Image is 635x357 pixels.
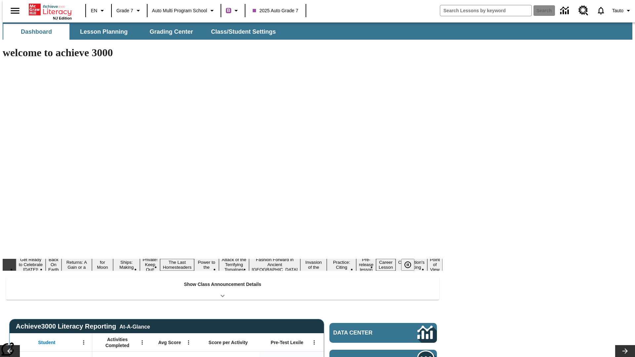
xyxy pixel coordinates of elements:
input: search field [440,5,531,16]
button: Open Menu [184,337,193,347]
span: Achieve3000 Literacy Reporting [16,323,150,330]
span: NJ Edition [53,16,72,20]
button: Slide 13 Pre-release lesson [356,256,376,273]
span: Grading Center [149,28,193,36]
button: Slide 8 Solar Power to the People [194,254,219,276]
span: Data Center [333,330,395,336]
span: Lesson Planning [80,28,128,36]
span: Class/Student Settings [211,28,276,36]
button: Language: EN, Select a language [88,5,109,17]
button: Slide 16 Point of View [427,256,443,273]
button: Slide 14 Career Lesson [376,259,396,271]
a: Notifications [592,2,610,19]
span: Auto Multi program School [152,7,207,14]
p: Show Class Announcement Details [184,281,261,288]
button: Slide 9 Attack of the Terrifying Tomatoes [219,256,249,273]
button: Boost Class color is purple. Change class color [223,5,243,17]
button: Open Menu [137,337,147,347]
button: Grade: Grade 7, Select a grade [114,5,145,17]
span: Student [38,339,55,345]
button: Slide 3 Free Returns: A Gain or a Drain? [62,254,92,276]
a: Data Center [556,2,574,20]
button: Open Menu [79,337,89,347]
div: SubNavbar [3,22,632,40]
span: Score per Activity [209,339,248,345]
button: Slide 11 The Invasion of the Free CD [300,254,327,276]
span: Tauto [612,7,623,14]
div: SubNavbar [3,24,282,40]
button: School: Auto Multi program School, Select your school [149,5,219,17]
button: Pause [401,259,414,271]
span: Grade 7 [116,7,133,14]
div: At-A-Glance [119,323,150,330]
button: Grading Center [138,24,204,40]
div: Home [29,2,72,20]
button: Slide 10 Fashion Forward in Ancient Rome [249,256,300,273]
span: Activities Completed [96,337,139,348]
span: Dashboard [21,28,52,36]
button: Lesson carousel, Next [615,345,635,357]
button: Slide 4 Time for Moon Rules? [92,254,113,276]
div: Show Class Announcement Details [6,277,439,300]
span: Pre-Test Lexile [271,339,304,345]
a: Resource Center, Will open in new tab [574,2,592,20]
button: Slide 6 Private! Keep Out! [140,256,160,273]
span: 2025 Auto Grade 7 [253,7,298,14]
button: Slide 1 Get Ready to Celebrate Juneteenth! [16,256,46,273]
button: Slide 12 Mixed Practice: Citing Evidence [327,254,356,276]
button: Dashboard [3,24,69,40]
button: Open side menu [5,1,25,20]
span: EN [91,7,97,14]
span: Avg Score [158,339,181,345]
button: Slide 15 The Constitution's Balancing Act [396,254,427,276]
button: Slide 2 Back On Earth [46,256,62,273]
h1: welcome to achieve 3000 [3,47,443,59]
button: Open Menu [309,337,319,347]
button: Lesson Planning [71,24,137,40]
button: Class/Student Settings [206,24,281,40]
div: Pause [401,259,421,271]
span: B [227,6,230,15]
button: Slide 5 Cruise Ships: Making Waves [113,254,140,276]
a: Home [29,3,72,16]
a: Data Center [329,323,437,343]
button: Profile/Settings [610,5,635,17]
button: Slide 7 The Last Homesteaders [160,259,194,271]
